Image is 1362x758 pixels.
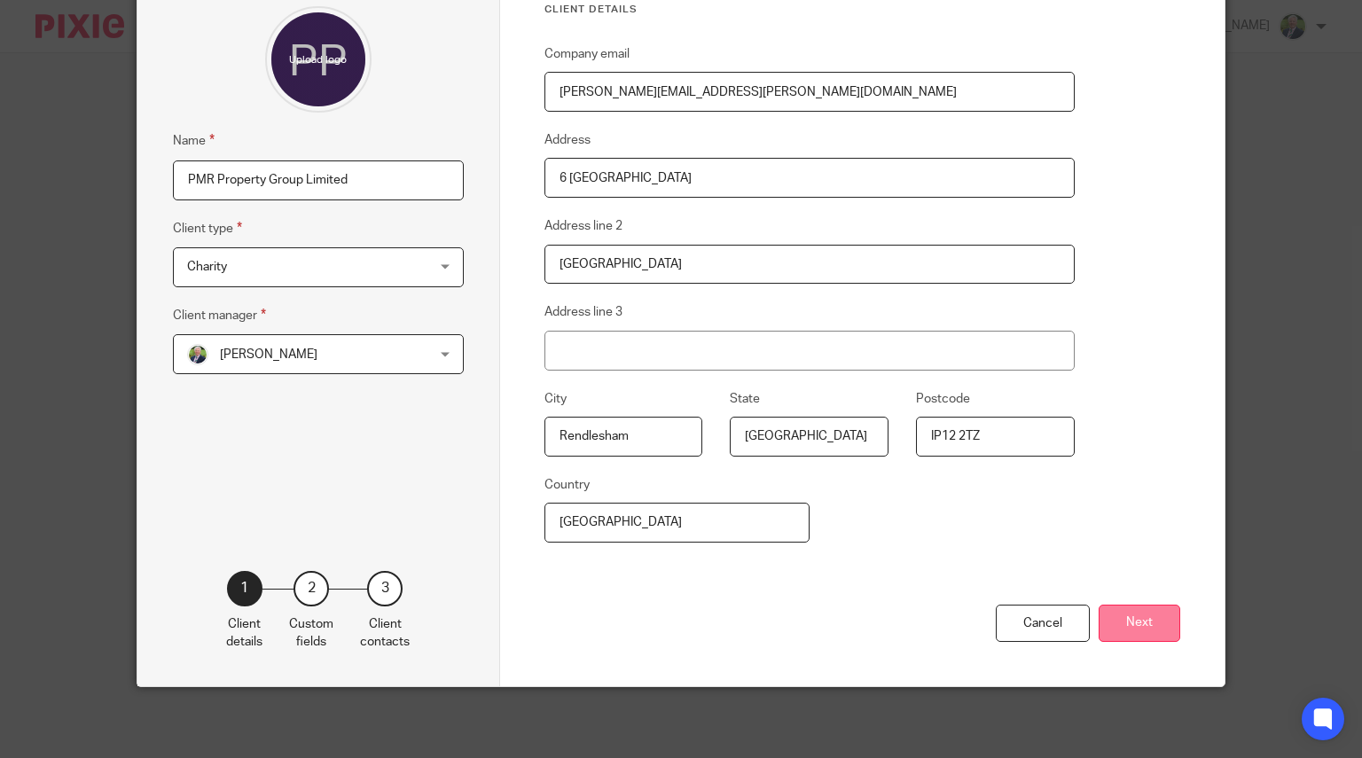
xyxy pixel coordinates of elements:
[544,390,567,408] label: City
[544,3,1075,17] h3: Client details
[227,571,262,606] div: 1
[226,615,262,652] p: Client details
[360,615,410,652] p: Client contacts
[173,218,242,238] label: Client type
[544,476,590,494] label: Country
[294,571,329,606] div: 2
[220,348,317,361] span: [PERSON_NAME]
[367,571,403,606] div: 3
[544,217,622,235] label: Address line 2
[544,131,591,149] label: Address
[996,605,1090,643] div: Cancel
[173,305,266,325] label: Client manager
[173,130,215,151] label: Name
[544,45,630,63] label: Company email
[916,390,970,408] label: Postcode
[187,261,227,273] span: Charity
[1099,605,1180,643] button: Next
[289,615,333,652] p: Custom fields
[730,390,760,408] label: State
[187,344,208,365] img: LEETAYLOR-HIGHRES-1.jpg
[544,303,622,321] label: Address line 3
